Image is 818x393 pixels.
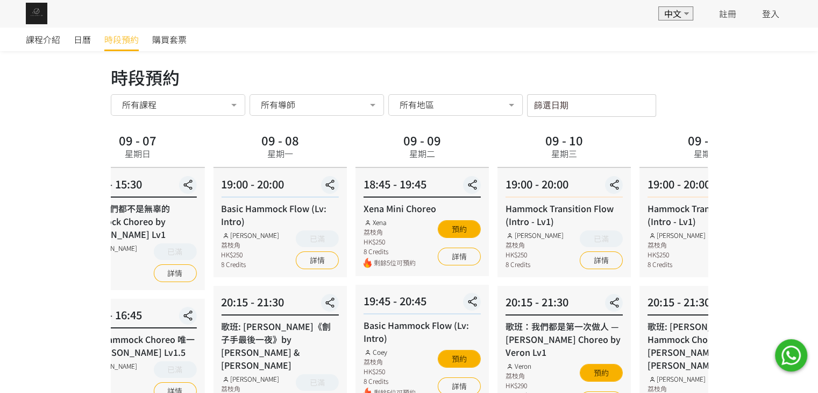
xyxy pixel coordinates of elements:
div: 星期二 [409,147,435,160]
span: 購買套票 [152,33,187,46]
div: [PERSON_NAME] [221,374,279,384]
div: Hammock Transition Flow (Intro - Lv1) [648,202,765,228]
div: 18:45 - 19:45 [364,176,481,198]
a: 日曆 [74,27,91,51]
div: HK$250 [506,250,564,259]
div: 星期日 [125,147,151,160]
div: HK$290 [506,381,558,390]
div: 荔枝角 [506,240,564,250]
button: 已滿 [153,361,196,378]
div: 8 Credits [648,259,706,269]
div: 8 Credits [364,376,416,386]
div: 20:15 - 21:30 [648,294,765,315]
div: 09 - 10 [545,134,583,146]
div: Veron [506,361,558,371]
div: HK$250 [364,367,416,376]
button: 已滿 [296,374,339,391]
div: 歌班: 我們都不是無辜的 Hammock Choreo by [PERSON_NAME] Lv1 [79,202,196,241]
div: 14:15 - 15:30 [79,176,196,198]
a: 購買套票 [152,27,187,51]
div: Hammock Transition Flow (Intro - Lv1) [506,202,623,228]
a: 詳情 [580,251,623,269]
div: Coey [364,347,416,357]
div: 19:00 - 20:00 [648,176,765,198]
a: 詳情 [438,248,481,265]
div: 歌班: [PERSON_NAME]- 星塵 Hammock Choreo by [PERSON_NAME] & [PERSON_NAME] Lv 1-1.5 [648,320,765,371]
div: 歌班: Hammock Choreo 唯一 by [PERSON_NAME] Lv1.5 [79,333,196,359]
button: 預約 [438,220,481,238]
div: 荔枝角 [648,240,706,250]
div: 8 Credits [506,259,564,269]
button: 預約 [438,350,481,368]
div: 09 - 09 [403,134,441,146]
div: 8 Credits [364,247,416,256]
div: [PERSON_NAME] [221,230,279,240]
div: [PERSON_NAME] [648,230,706,240]
div: Basic Hammock Flow (Lv: Intro) [221,202,338,228]
div: 09 - 07 [119,134,157,146]
div: Basic Hammock Flow (Lv: Intro) [364,319,481,345]
div: 09 - 11 [687,134,725,146]
div: 荔枝角 [506,371,558,381]
span: 課程介紹 [26,33,60,46]
div: [PERSON_NAME] [79,243,137,253]
span: 所有地區 [400,99,434,110]
div: HK$250 [221,250,279,259]
div: 星期三 [551,147,577,160]
div: 星期一 [267,147,293,160]
a: 詳情 [153,264,196,282]
div: HK$290 [79,381,137,390]
div: 19:45 - 20:45 [364,293,481,314]
span: 剩餘5位可預約 [374,258,416,268]
div: 20:15 - 21:30 [506,294,623,315]
div: 19:00 - 20:00 [506,176,623,198]
div: Xena Mini Choreo [364,202,481,215]
a: 登入 [762,7,779,20]
div: Xena [364,217,416,227]
div: 歌班: [PERSON_NAME]《劊子手最後一夜》by [PERSON_NAME] & [PERSON_NAME] [221,320,338,371]
img: img_61c0148bb0266 [26,3,47,24]
span: 日曆 [74,33,91,46]
div: HK$250 [364,237,416,247]
div: 10 Credits [79,272,137,282]
div: [PERSON_NAME] [506,230,564,240]
div: 荔枝角 [364,357,416,367]
div: 荔枝角 [364,227,416,237]
div: [PERSON_NAME] [648,374,706,384]
div: 荔枝角 [221,240,279,250]
a: 課程介紹 [26,27,60,51]
button: 已滿 [296,230,339,247]
div: 15:30 - 16:45 [79,307,196,328]
button: 預約 [580,364,623,382]
div: [PERSON_NAME] [79,361,137,371]
button: 已滿 [580,230,623,247]
span: 時段預約 [104,33,139,46]
a: 註冊 [719,7,736,20]
a: 詳情 [296,251,339,269]
div: 荔枝角 [79,253,137,263]
span: 所有課程 [122,99,157,110]
div: 荔枝角 [79,371,137,381]
input: 篩選日期 [527,94,656,117]
div: 歌班：我們都是第一次做人 — [PERSON_NAME] Choreo by Veron Lv1 [506,320,623,359]
a: 時段預約 [104,27,139,51]
div: 19:00 - 20:00 [221,176,338,198]
div: 20:15 - 21:30 [221,294,338,315]
div: 8 Credits [221,259,279,269]
span: 所有導師 [261,99,295,110]
div: 時段預約 [111,64,708,90]
img: fire.png [364,258,372,268]
div: HK$250 [648,250,706,259]
div: HK$260 [79,263,137,272]
div: 09 - 08 [261,134,299,146]
div: 星期四 [693,147,719,160]
button: 已滿 [153,243,196,260]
